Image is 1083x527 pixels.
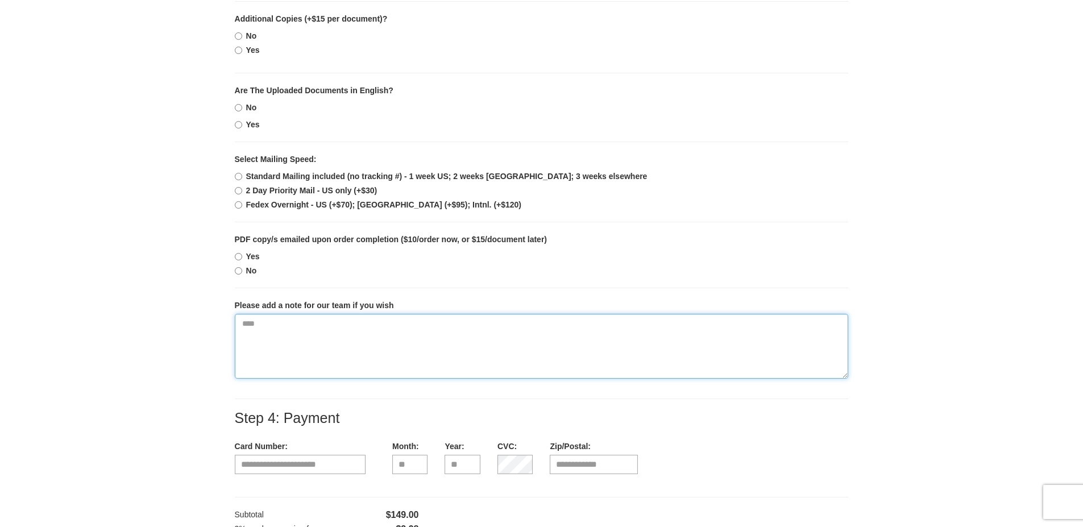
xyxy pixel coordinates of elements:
input: No [235,104,242,111]
b: PDF copy/s emailed upon order completion ($10/order now, or $15/document later) [235,235,547,244]
label: Zip/Postal: [550,441,591,452]
span: $149.00 [386,509,419,523]
label: Month: [392,441,419,452]
input: Standard Mailing included (no tracking #) - 1 week US; 2 weeks [GEOGRAPHIC_DATA]; 3 weeks elsewhere [235,173,242,180]
b: No [246,266,257,275]
label: Please add a note for our team if you wish [235,300,394,311]
input: Yes [235,253,242,260]
b: Yes [246,120,260,129]
b: Yes [246,252,260,261]
label: Year: [445,441,464,452]
label: Card Number: [235,441,288,452]
b: Are The Uploaded Documents in English? [235,86,393,95]
iframe: LiveChat chat widget [860,121,1083,527]
input: Fedex Overnight - US (+$70); [GEOGRAPHIC_DATA] (+$95); Intnl. (+$120) [235,201,242,209]
b: Select Mailing Speed: [235,155,317,164]
b: Yes [246,45,260,55]
b: 2 Day Priority Mail - US only (+$30) [246,186,377,195]
input: Yes [235,47,242,54]
input: No [235,267,242,275]
b: Fedex Overnight - US (+$70); [GEOGRAPHIC_DATA] (+$95); Intnl. (+$120) [246,200,522,209]
input: 2 Day Priority Mail - US only (+$30) [235,187,242,194]
b: No [246,31,257,40]
input: Yes [235,121,242,128]
label: CVC: [497,441,517,452]
b: No [246,103,257,112]
input: No [235,32,242,40]
label: Subtotal [235,509,264,520]
label: Step 4: Payment [235,410,340,426]
b: Additional Copies (+$15 per document)? [235,14,388,23]
b: Standard Mailing included (no tracking #) - 1 week US; 2 weeks [GEOGRAPHIC_DATA]; 3 weeks elsewhere [246,172,648,181]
